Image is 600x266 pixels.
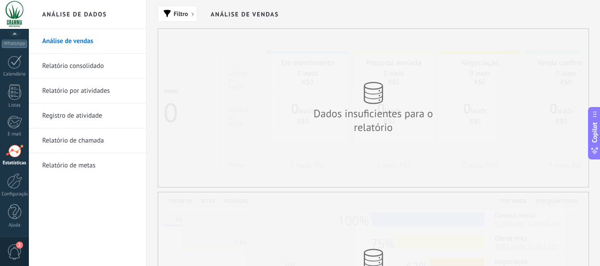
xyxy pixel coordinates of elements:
div: Calendário [2,71,28,77]
a: Relatório consolidado [42,54,137,79]
li: Relatório de metas [29,153,146,178]
a: Relatório de metas [42,153,137,178]
div: Listas [2,103,28,108]
li: Registro de atividade [29,103,146,128]
li: Análise de vendas [29,29,146,54]
a: Relatório por atividades [42,79,137,103]
li: Relatório consolidado [29,54,146,79]
div: Configurações [2,191,28,197]
span: 2 [16,242,23,249]
li: Relatório por atividades [29,79,146,103]
div: E-mail [2,131,28,137]
li: Relatório de chamada [29,128,146,153]
span: Copilot [590,122,599,143]
div: Dados insuficientes para o relatório [294,107,453,134]
div: Ajuda [2,222,28,228]
a: Relatório de chamada [42,128,137,153]
a: Análise de vendas [42,29,137,54]
span: Filtro [174,11,188,17]
button: Filtro [158,6,197,22]
div: Estatísticas [2,160,28,166]
div: WhatsApp [2,40,27,48]
a: Registro de atividade [42,103,137,128]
